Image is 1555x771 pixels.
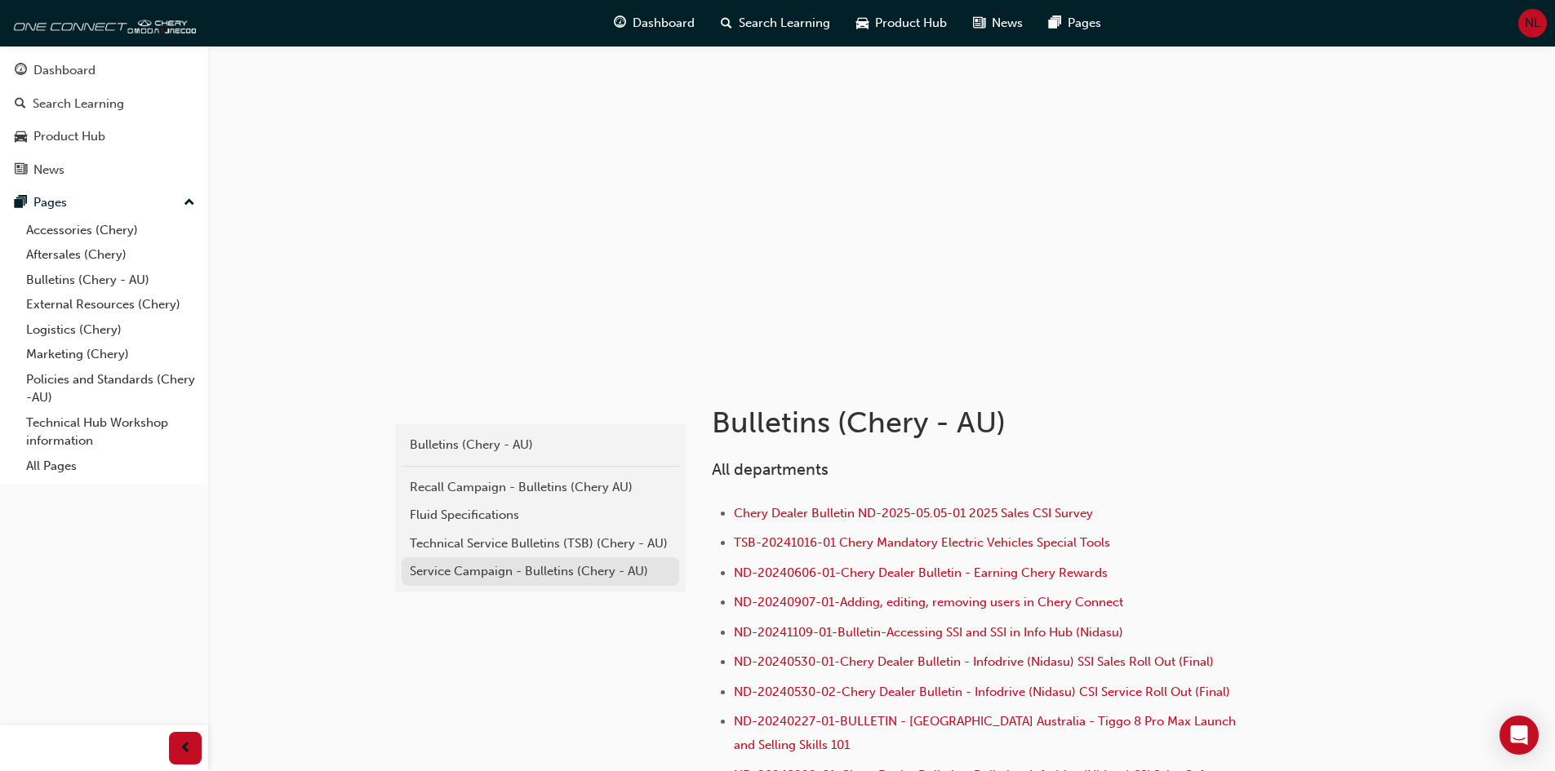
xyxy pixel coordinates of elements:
[410,534,671,553] div: Technical Service Bulletins (TSB) (Chery - AU)
[734,685,1230,699] a: ND-20240530-02-Chery Dealer Bulletin - Infodrive (Nidasu) CSI Service Roll Out (Final)
[20,218,202,243] a: Accessories (Chery)
[875,14,947,33] span: Product Hub
[601,7,708,40] a: guage-iconDashboard
[184,193,195,214] span: up-icon
[20,410,202,454] a: Technical Hub Workshop information
[410,562,671,581] div: Service Campaign - Bulletins (Chery - AU)
[7,188,202,218] button: Pages
[1518,9,1547,38] button: NL
[20,268,202,293] a: Bulletins (Chery - AU)
[856,13,869,33] span: car-icon
[1049,13,1061,33] span: pages-icon
[15,130,27,144] span: car-icon
[739,14,830,33] span: Search Learning
[1068,14,1101,33] span: Pages
[734,714,1239,752] a: ND-20240227-01-BULLETIN - [GEOGRAPHIC_DATA] Australia - Tiggo 8 Pro Max Launch and Selling Skills...
[180,738,192,759] span: prev-icon
[33,127,105,146] div: Product Hub
[1036,7,1114,40] a: pages-iconPages
[992,14,1023,33] span: News
[7,52,202,188] button: DashboardSearch LearningProduct HubNews
[1525,14,1540,33] span: NL
[721,13,732,33] span: search-icon
[15,97,26,112] span: search-icon
[8,7,196,39] img: oneconnect
[708,7,843,40] a: search-iconSearch Learning
[33,161,64,179] div: News
[843,7,960,40] a: car-iconProduct Hub
[15,163,27,178] span: news-icon
[402,473,679,502] a: Recall Campaign - Bulletins (Chery AU)
[20,342,202,367] a: Marketing (Chery)
[20,292,202,317] a: External Resources (Chery)
[402,501,679,530] a: Fluid Specifications
[734,535,1110,550] a: TSB-20241016-01 Chery Mandatory Electric Vehicles Special Tools
[7,155,202,185] a: News
[33,61,96,80] div: Dashboard
[734,595,1123,609] a: ND-20240907-01-Adding, editing, removing users in Chery Connect
[20,367,202,410] a: Policies and Standards (Chery -AU)
[410,506,671,525] div: Fluid Specifications
[712,460,829,479] span: All departments
[7,122,202,152] a: Product Hub
[7,55,202,86] a: Dashboard
[33,193,67,212] div: Pages
[1499,716,1539,755] div: Open Intercom Messenger
[20,454,202,479] a: All Pages
[734,625,1123,640] a: ND-20241109-01-Bulletin-Accessing SSI and SSI in Info Hub (Nidasu)
[973,13,985,33] span: news-icon
[402,530,679,558] a: Technical Service Bulletins (TSB) (Chery - AU)
[633,14,695,33] span: Dashboard
[734,654,1214,669] a: ND-20240530-01-Chery Dealer Bulletin - Infodrive (Nidasu) SSI Sales Roll Out (Final)
[33,95,124,113] div: Search Learning
[20,317,202,343] a: Logistics (Chery)
[20,242,202,268] a: Aftersales (Chery)
[410,478,671,497] div: Recall Campaign - Bulletins (Chery AU)
[734,506,1093,521] a: Chery Dealer Bulletin ND-2025-05.05-01 2025 Sales CSI Survey
[15,196,27,210] span: pages-icon
[410,436,671,454] div: Bulletins (Chery - AU)
[960,7,1036,40] a: news-iconNews
[15,64,27,78] span: guage-icon
[7,89,202,119] a: Search Learning
[614,13,626,33] span: guage-icon
[402,431,679,459] a: Bulletins (Chery - AU)
[734,565,1108,580] a: ND-20240606-01-Chery Dealer Bulletin - Earning Chery Rewards
[712,405,1247,441] h1: Bulletins (Chery - AU)
[402,557,679,586] a: Service Campaign - Bulletins (Chery - AU)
